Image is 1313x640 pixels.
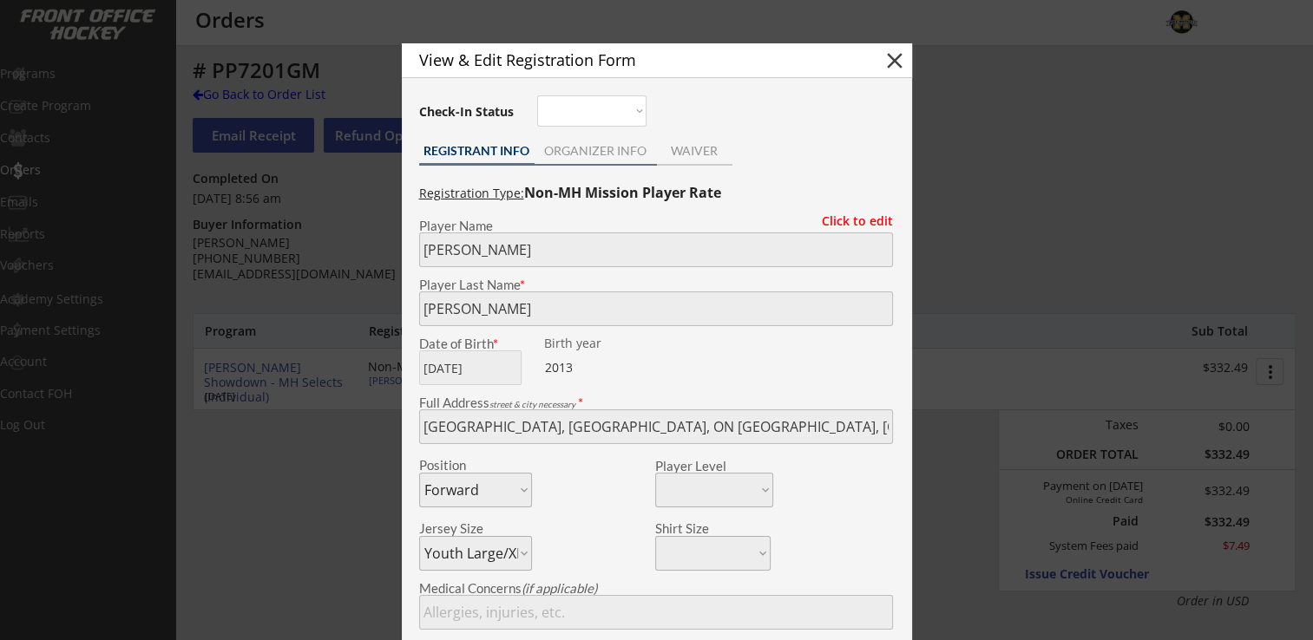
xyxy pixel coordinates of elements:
[419,185,524,201] u: Registration Type:
[419,595,893,630] input: Allergies, injuries, etc.
[419,337,532,350] div: Date of Birth
[655,460,773,473] div: Player Level
[419,396,893,409] div: Full Address
[419,522,509,535] div: Jersey Size
[522,580,597,596] em: (if applicable)
[545,359,653,376] div: 2013
[544,337,653,350] div: We are transitioning the system to collect and store date of birth instead of just birth year to ...
[655,522,745,535] div: Shirt Size
[524,183,721,202] strong: Non-MH Mission Player Rate
[544,337,653,349] div: Birth year
[419,278,893,291] div: Player Last Name
[419,409,893,444] input: Street, City, Province/State
[419,459,509,472] div: Position
[419,145,535,157] div: REGISTRANT INFO
[489,399,575,409] em: street & city necessary
[535,145,657,157] div: ORGANIZER INFO
[809,215,893,227] div: Click to edit
[657,145,732,157] div: WAIVER
[419,219,893,232] div: Player Name
[419,106,517,118] div: Check-In Status
[882,48,908,74] button: close
[419,582,893,595] div: Medical Concerns
[419,52,851,68] div: View & Edit Registration Form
